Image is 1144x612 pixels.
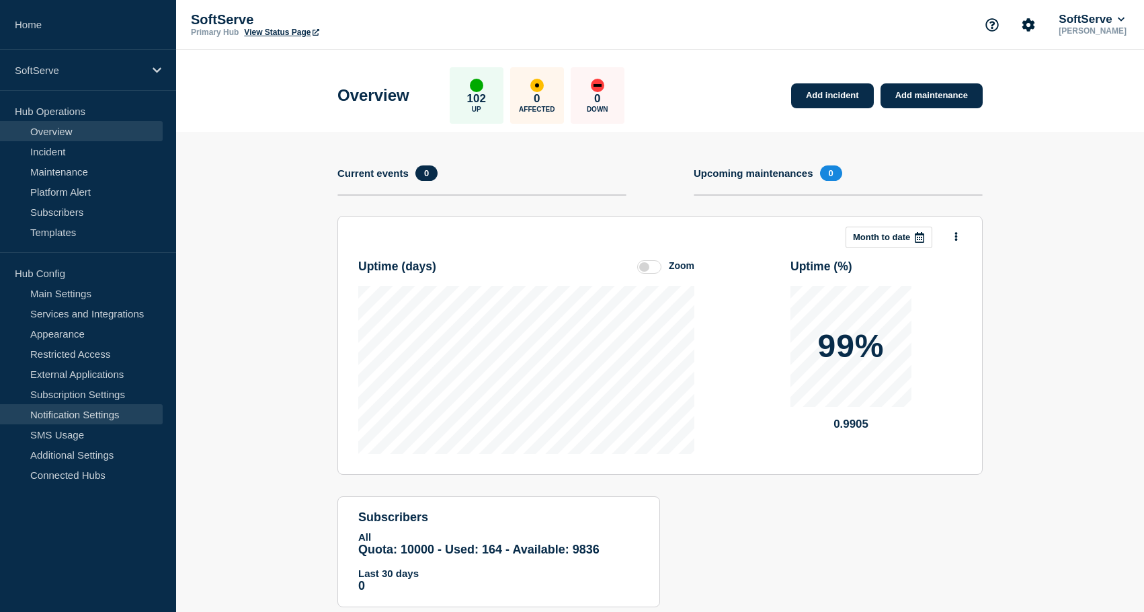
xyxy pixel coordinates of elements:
[191,28,239,37] p: Primary Hub
[244,28,319,37] a: View Status Page
[820,165,842,181] span: 0
[669,260,694,271] div: Zoom
[978,11,1006,39] button: Support
[337,167,409,179] h4: Current events
[337,86,409,105] h1: Overview
[881,83,983,108] a: Add maintenance
[358,543,600,556] span: Quota: 10000 - Used: 164 - Available: 9836
[534,92,540,106] p: 0
[853,232,910,242] p: Month to date
[790,418,911,431] p: 0.9905
[594,92,600,106] p: 0
[1014,11,1043,39] button: Account settings
[846,227,932,248] button: Month to date
[790,260,852,274] h3: Uptime ( % )
[470,79,483,92] div: up
[358,568,639,579] p: Last 30 days
[358,260,436,274] h3: Uptime ( days )
[1056,13,1127,26] button: SoftServe
[1056,26,1129,36] p: [PERSON_NAME]
[467,92,486,106] p: 102
[519,106,555,113] p: Affected
[817,330,884,362] p: 99%
[191,12,460,28] p: SoftServe
[415,165,438,181] span: 0
[694,167,813,179] h4: Upcoming maintenances
[791,83,874,108] a: Add incident
[358,510,639,525] h4: subscribers
[358,531,639,543] p: All
[587,106,608,113] p: Down
[472,106,481,113] p: Up
[591,79,604,92] div: down
[530,79,544,92] div: affected
[358,579,639,593] p: 0
[15,65,144,76] p: SoftServe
